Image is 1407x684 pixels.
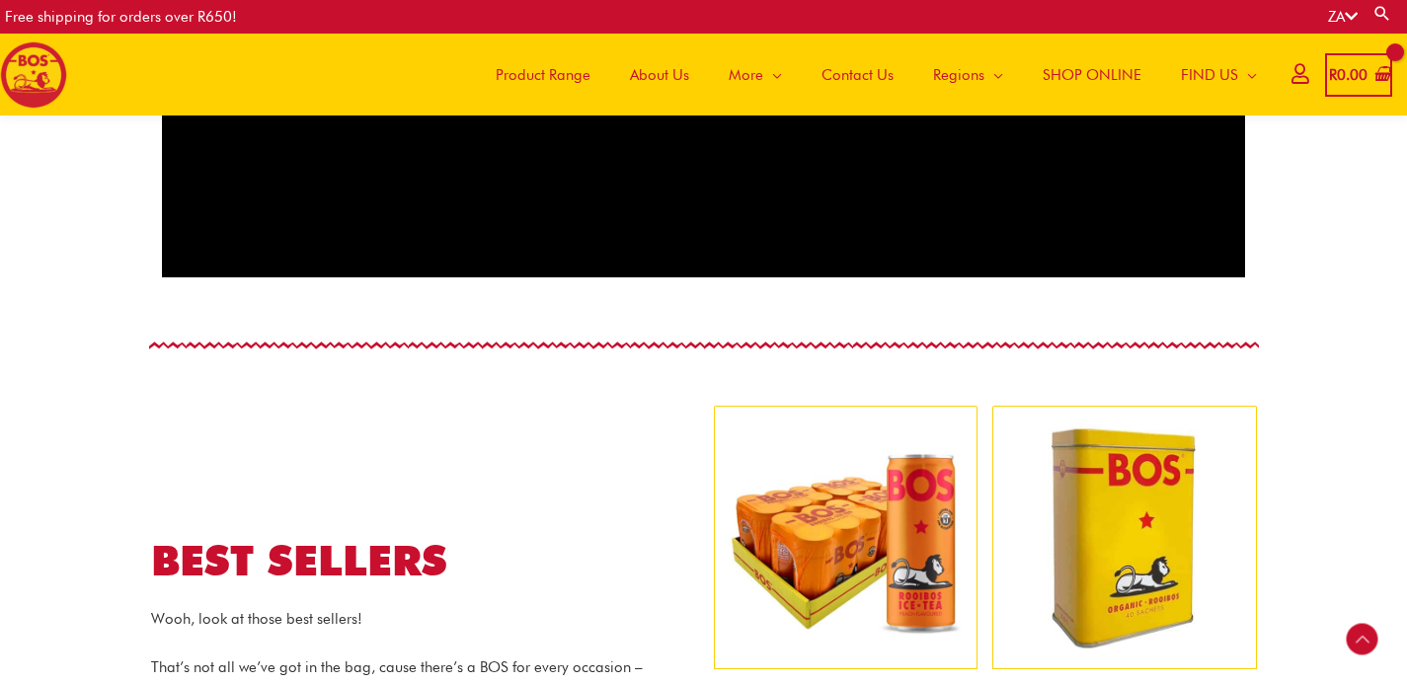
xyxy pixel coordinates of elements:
[630,45,689,105] span: About Us
[1329,66,1337,84] span: R
[1328,8,1358,26] a: ZA
[821,45,894,105] span: Contact Us
[151,607,655,632] p: Wooh, look at those best sellers!
[913,34,1023,115] a: Regions
[1372,4,1392,23] a: Search button
[1181,45,1238,105] span: FIND US
[610,34,709,115] a: About Us
[461,34,1277,115] nav: Site Navigation
[1023,34,1161,115] a: SHOP ONLINE
[709,34,802,115] a: More
[1325,53,1392,98] a: View Shopping Cart, empty
[1043,45,1141,105] span: SHOP ONLINE
[933,45,984,105] span: Regions
[1329,66,1368,84] bdi: 0.00
[476,34,610,115] a: Product Range
[151,534,694,588] h2: BEST SELLERS
[729,45,763,105] span: More
[992,406,1257,670] img: BOS_tea-bag-tin-copy-1
[802,34,913,115] a: Contact Us
[496,45,590,105] span: Product Range
[714,406,978,670] img: Tea, rooibos tea, Bos ice tea, bos brands, teas, iced tea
